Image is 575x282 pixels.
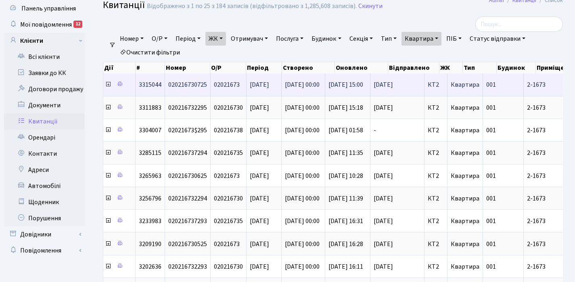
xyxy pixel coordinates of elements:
span: 001 [486,126,496,135]
th: # [136,62,165,73]
span: [DATE] 16:11 [328,262,363,271]
th: Період [246,62,282,73]
span: [DATE] [250,171,269,180]
a: Договори продажу [4,81,85,97]
a: Орендарі [4,130,85,146]
span: 2-1673 [527,150,573,156]
a: Квартира [401,32,441,46]
span: - [374,127,421,134]
span: 001 [486,194,496,203]
span: [DATE] [374,263,421,270]
span: [DATE] 00:00 [285,148,320,157]
span: 020216732295 [168,103,207,112]
a: Довідники [4,226,85,242]
span: [DATE] [250,217,269,226]
span: 020216737293 [168,217,207,226]
span: 3233983 [139,217,161,226]
span: 020216730 [214,194,243,203]
span: Квартира [451,171,479,180]
th: Номер [165,62,210,73]
th: Оновлено [335,62,388,73]
span: Квартира [451,148,479,157]
span: КТ2 [428,241,444,247]
span: [DATE] 15:18 [328,103,363,112]
th: Будинок [497,62,535,73]
span: 02021673 [214,240,240,249]
a: Отримувач [228,32,271,46]
span: 2-1673 [527,195,573,202]
a: ПІБ [443,32,465,46]
span: 001 [486,80,496,89]
a: Автомобілі [4,178,85,194]
span: [DATE] [250,240,269,249]
span: 020216730525 [168,240,207,249]
span: 2-1673 [527,263,573,270]
span: 3209190 [139,240,161,249]
span: [DATE] 00:00 [285,240,320,249]
span: 02021673 [214,171,240,180]
span: 020216730625 [168,171,207,180]
span: КТ2 [428,218,444,224]
th: Створено [282,62,335,73]
span: 2-1673 [527,81,573,88]
span: 2-1673 [527,173,573,179]
span: [DATE] 00:00 [285,262,320,271]
span: 020216730725 [168,80,207,89]
span: Панель управління [21,4,76,13]
a: Період [172,32,204,46]
span: Квартира [451,240,479,249]
th: Тип [463,62,497,73]
span: 020216738 [214,126,243,135]
span: 001 [486,240,496,249]
a: Статус відправки [466,32,529,46]
span: [DATE] 11:39 [328,194,363,203]
span: [DATE] 00:00 [285,126,320,135]
div: Відображено з 1 по 25 з 184 записів (відфільтровано з 1,285,608 записів). [147,2,357,10]
span: [DATE] 00:00 [285,103,320,112]
span: КТ2 [428,195,444,202]
span: [DATE] [374,81,421,88]
span: [DATE] 11:35 [328,148,363,157]
span: КТ2 [428,104,444,111]
a: Адреси [4,162,85,178]
a: Повідомлення [4,242,85,259]
th: Відправлено [388,62,440,73]
a: Панель управління [4,0,85,17]
span: [DATE] [250,194,269,203]
a: Номер [117,32,147,46]
span: [DATE] 01:58 [328,126,363,135]
span: [DATE] [374,195,421,202]
span: [DATE] [374,150,421,156]
span: 020216735 [214,217,243,226]
span: Квартира [451,217,479,226]
span: 020216732293 [168,262,207,271]
a: Будинок [308,32,344,46]
span: [DATE] [250,126,269,135]
span: 2-1673 [527,241,573,247]
span: 001 [486,171,496,180]
span: 020216730 [214,103,243,112]
span: 020216737294 [168,148,207,157]
div: 12 [73,21,82,28]
span: [DATE] 00:00 [285,217,320,226]
a: Секція [346,32,376,46]
a: Клієнти [4,33,85,49]
span: [DATE] 10:28 [328,171,363,180]
span: 3285115 [139,148,161,157]
span: 3202636 [139,262,161,271]
a: Контакти [4,146,85,162]
span: 2-1673 [527,127,573,134]
a: Послуга [273,32,307,46]
a: О/Р [148,32,171,46]
a: Скинути [358,2,383,10]
span: 02021673$295 [168,126,207,135]
a: ЖК [205,32,226,46]
span: [DATE] 16:31 [328,217,363,226]
span: 020216732294 [168,194,207,203]
span: [DATE] 00:00 [285,194,320,203]
a: Мої повідомлення12 [4,17,85,33]
span: КТ2 [428,127,444,134]
a: Всі клієнти [4,49,85,65]
span: 020216735 [214,148,243,157]
span: 020216730 [214,262,243,271]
